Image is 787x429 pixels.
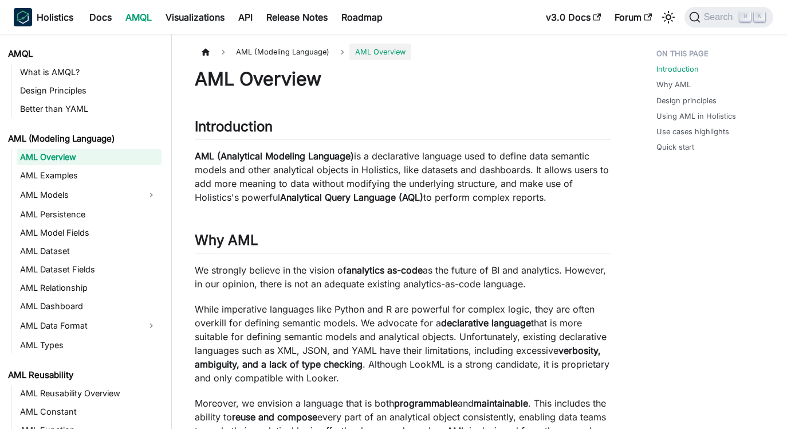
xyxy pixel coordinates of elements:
a: Design Principles [17,83,162,99]
a: AML Types [17,337,162,353]
a: AML Overview [17,149,162,165]
span: Search [701,12,740,22]
a: AML Model Fields [17,225,162,241]
button: Switch between dark and light mode (currently light mode) [659,8,678,26]
span: AML Overview [349,44,411,60]
h2: Why AML [195,232,611,253]
a: Design principles [656,95,717,106]
h1: AML Overview [195,68,611,91]
a: AMQL [119,8,159,26]
a: AML Constant [17,404,162,420]
button: Expand sidebar category 'AML Data Format' [141,317,162,335]
kbd: ⌘ [739,11,751,22]
a: AML Examples [17,167,162,184]
b: Holistics [37,10,73,24]
a: AML Dataset Fields [17,262,162,278]
a: What is AMQL? [17,64,162,80]
a: Better than YAML [17,101,162,117]
a: AMQL [5,46,162,62]
a: AML Dataset [17,243,162,259]
a: AML (Modeling Language) [5,131,162,147]
a: Use cases highlights [656,126,729,137]
strong: analytics as-code [347,264,423,276]
a: Docs [82,8,119,26]
span: AML (Modeling Language) [230,44,335,60]
a: Release Notes [259,8,335,26]
a: Using AML in Holistics [656,111,736,122]
a: AML Dashboard [17,298,162,314]
strong: AML (Analytical Modeling Language) [195,150,354,162]
a: Forum [608,8,659,26]
strong: reuse and compose [232,411,317,423]
strong: programmable [394,397,458,409]
h2: Introduction [195,118,611,140]
a: AML Models [17,186,141,204]
a: AML Relationship [17,280,162,296]
a: Roadmap [335,8,389,26]
strong: declarative language [441,317,531,329]
strong: Analytical Query Language (AQL) [280,192,423,203]
a: v3.0 Docs [539,8,608,26]
a: Introduction [656,64,699,75]
a: API [231,8,259,26]
a: Quick start [656,142,694,153]
kbd: K [754,11,765,22]
nav: Breadcrumbs [195,44,611,60]
a: Home page [195,44,217,60]
a: AML Reusability Overview [17,385,162,401]
button: Expand sidebar category 'AML Models' [141,186,162,204]
a: HolisticsHolistics [14,8,73,26]
button: Search (Command+K) [684,7,773,28]
img: Holistics [14,8,32,26]
a: AML Persistence [17,206,162,223]
a: AML Reusability [5,367,162,383]
p: is a declarative language used to define data semantic models and other analytical objects in Hol... [195,149,611,204]
a: Visualizations [159,8,231,26]
a: Why AML [656,79,691,90]
p: We strongly believe in the vision of as the future of BI and analytics. However, in our opinion, ... [195,263,611,291]
p: While imperative languages like Python and R are powerful for complex logic, they are often overk... [195,302,611,385]
strong: verbosity, ambiguity, and a lack of type checking [195,345,601,370]
a: AML Data Format [17,317,141,335]
strong: maintainable [474,397,528,409]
